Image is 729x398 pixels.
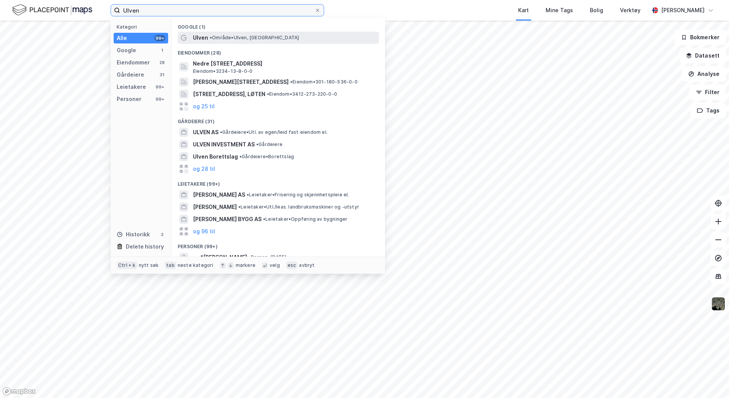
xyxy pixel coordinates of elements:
[117,95,141,104] div: Personer
[256,141,259,147] span: •
[691,361,729,398] iframe: Chat Widget
[290,79,358,85] span: Eiendom • 301-180-536-0-0
[239,154,294,160] span: Gårdeiere • Borettslag
[220,129,222,135] span: •
[117,58,150,67] div: Eiendommer
[247,192,249,197] span: •
[267,91,269,97] span: •
[193,253,247,262] span: .....*[PERSON_NAME]
[154,96,165,102] div: 99+
[159,59,165,66] div: 28
[267,91,337,97] span: Eiendom • 3412-273-220-0-0
[690,103,726,118] button: Tags
[193,77,289,87] span: [PERSON_NAME][STREET_ADDRESS]
[620,6,641,15] div: Verktøy
[193,227,215,236] button: og 96 til
[154,84,165,90] div: 99+
[126,242,164,251] div: Delete history
[172,18,385,32] div: Google (1)
[546,6,573,15] div: Mine Tags
[247,192,349,198] span: Leietaker • Frisering og skjønnhetspleie el.
[193,128,218,137] span: ULVEN AS
[172,238,385,251] div: Personer (99+)
[139,262,159,268] div: nytt søk
[249,254,251,260] span: •
[120,5,315,16] input: Søk på adresse, matrikkel, gårdeiere, leietakere eller personer
[193,202,237,212] span: [PERSON_NAME]
[154,35,165,41] div: 99+
[249,254,286,260] span: Person • [DATE]
[286,262,298,269] div: esc
[159,231,165,238] div: 2
[159,47,165,53] div: 1
[172,112,385,126] div: Gårdeiere (31)
[270,262,280,268] div: velg
[299,262,315,268] div: avbryt
[193,164,215,173] button: og 28 til
[193,68,252,74] span: Eiendom • 3234-13-8-0-0
[117,70,144,79] div: Gårdeiere
[117,24,168,30] div: Kategori
[290,79,292,85] span: •
[674,30,726,45] button: Bokmerker
[117,230,150,239] div: Historikk
[590,6,603,15] div: Bolig
[172,175,385,189] div: Leietakere (99+)
[172,44,385,58] div: Eiendommer (28)
[682,66,726,82] button: Analyse
[193,190,245,199] span: [PERSON_NAME] AS
[193,102,215,111] button: og 25 til
[193,140,255,149] span: ULVEN INVESTMENT AS
[661,6,705,15] div: [PERSON_NAME]
[193,215,262,224] span: [PERSON_NAME] BYGG AS
[210,35,212,40] span: •
[236,262,255,268] div: markere
[193,33,208,42] span: Ulven
[2,387,36,396] a: Mapbox homepage
[256,141,283,148] span: Gårdeiere
[165,262,176,269] div: tab
[12,3,92,17] img: logo.f888ab2527a4732fd821a326f86c7f29.svg
[679,48,726,63] button: Datasett
[711,297,726,311] img: 9k=
[193,152,238,161] span: Ulven Borettslag
[263,216,265,222] span: •
[159,72,165,78] div: 31
[263,216,348,222] span: Leietaker • Oppføring av bygninger
[117,262,137,269] div: Ctrl + k
[691,361,729,398] div: Kontrollprogram for chat
[238,204,241,210] span: •
[178,262,214,268] div: neste kategori
[689,85,726,100] button: Filter
[210,35,299,41] span: Område • Ulven, [GEOGRAPHIC_DATA]
[193,59,376,68] span: Nedre [STREET_ADDRESS]
[239,154,242,159] span: •
[117,34,127,43] div: Alle
[193,90,265,99] span: [STREET_ADDRESS], LØTEN
[117,82,146,91] div: Leietakere
[518,6,529,15] div: Kart
[220,129,328,135] span: Gårdeiere • Utl. av egen/leid fast eiendom el.
[117,46,136,55] div: Google
[238,204,359,210] span: Leietaker • Utl./leas. landbruksmaskiner og -utstyr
